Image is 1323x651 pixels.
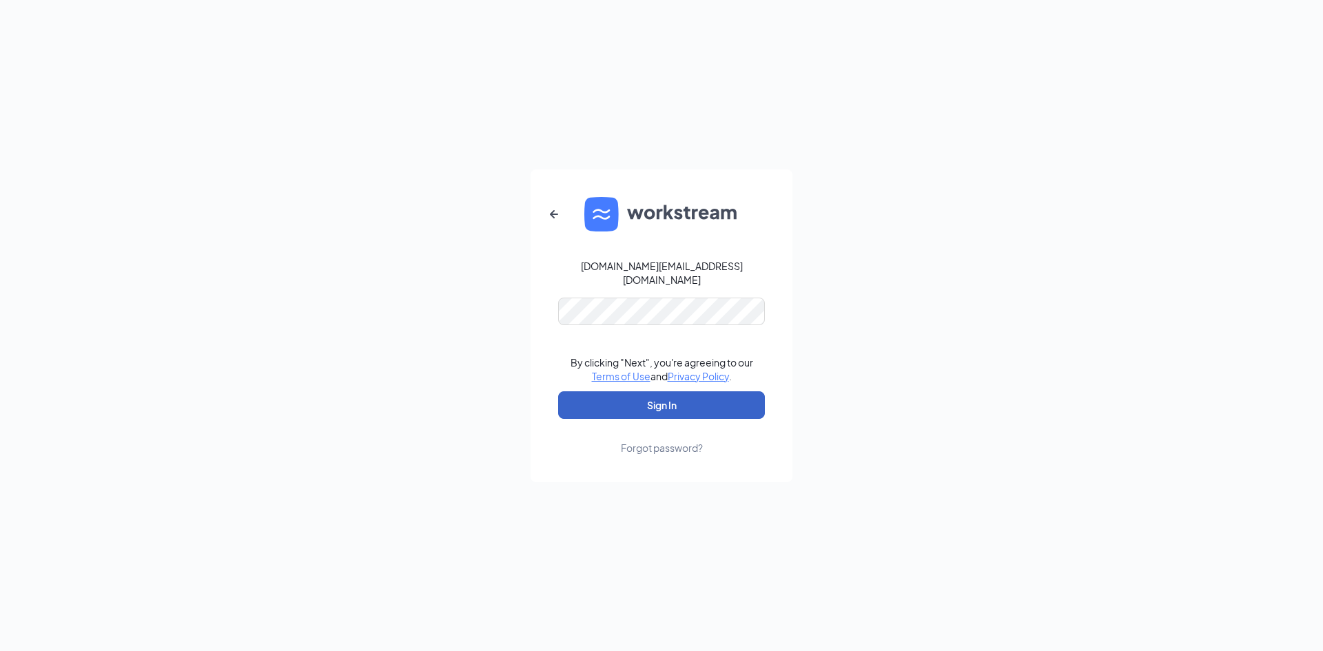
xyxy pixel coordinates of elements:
div: Forgot password? [621,441,703,455]
div: [DOMAIN_NAME][EMAIL_ADDRESS][DOMAIN_NAME] [558,259,765,287]
svg: ArrowLeftNew [546,206,562,223]
a: Terms of Use [592,370,650,382]
a: Privacy Policy [668,370,729,382]
a: Forgot password? [621,419,703,455]
img: WS logo and Workstream text [584,197,739,231]
div: By clicking "Next", you're agreeing to our and . [571,355,753,383]
button: Sign In [558,391,765,419]
button: ArrowLeftNew [537,198,571,231]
